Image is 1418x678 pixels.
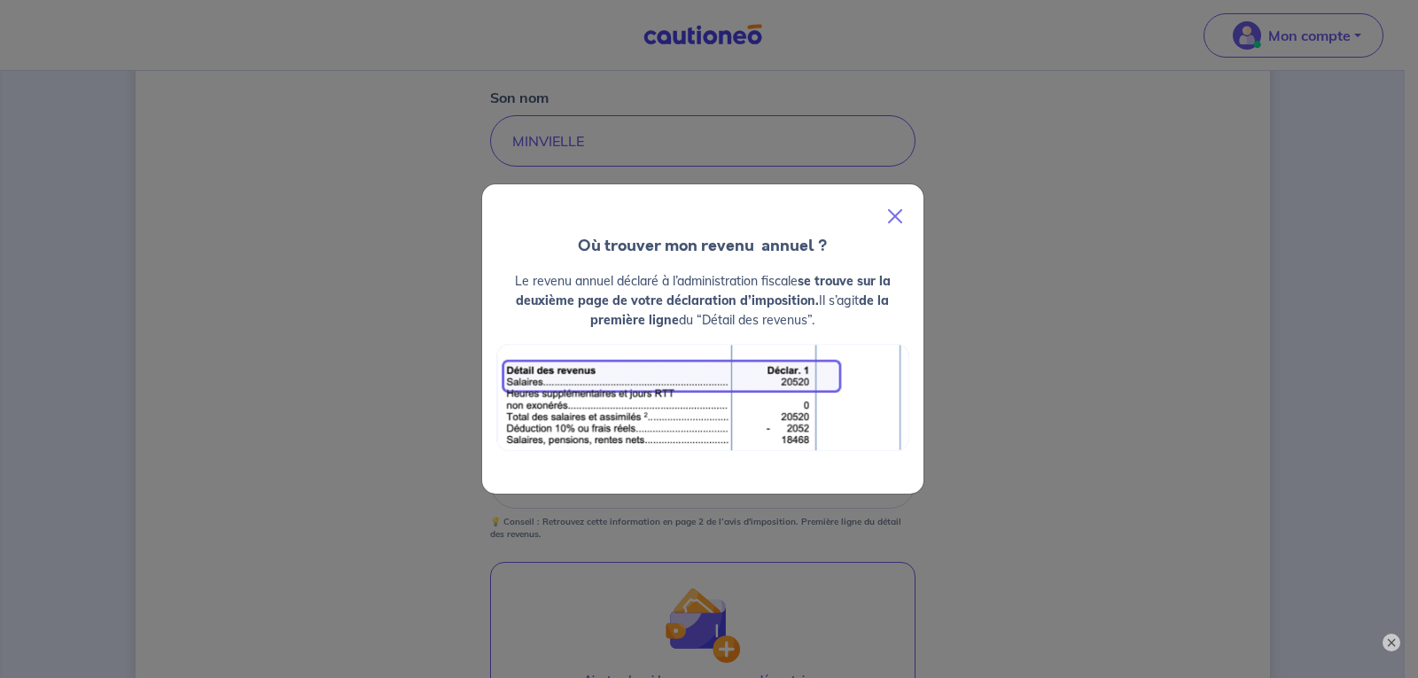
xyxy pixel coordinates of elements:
[590,292,889,328] strong: de la première ligne
[516,273,891,308] strong: se trouve sur la deuxième page de votre déclaration d’imposition.
[496,344,909,451] img: exemple_revenu.png
[1383,634,1400,651] button: ×
[874,191,916,241] button: Close
[496,271,909,330] p: Le revenu annuel déclaré à l’administration fiscale Il s’agit du “Détail des revenus”.
[482,234,923,257] h4: Où trouver mon revenu annuel ?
